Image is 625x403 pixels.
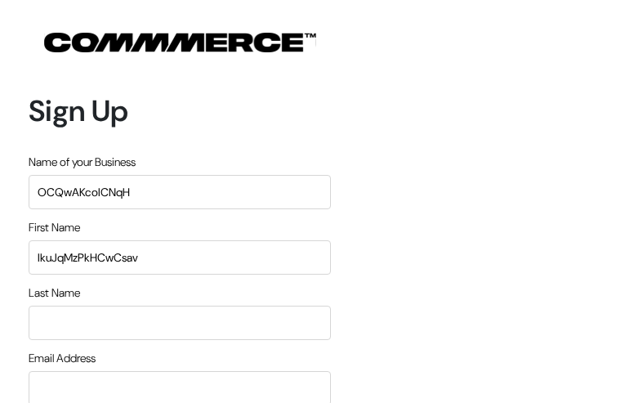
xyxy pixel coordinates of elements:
label: Last Name [29,284,80,302]
label: Name of your Business [29,154,136,171]
img: COMMMERCE [44,33,316,52]
label: Email Address [29,350,96,367]
label: First Name [29,219,80,236]
h1: Sign Up [29,93,331,128]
